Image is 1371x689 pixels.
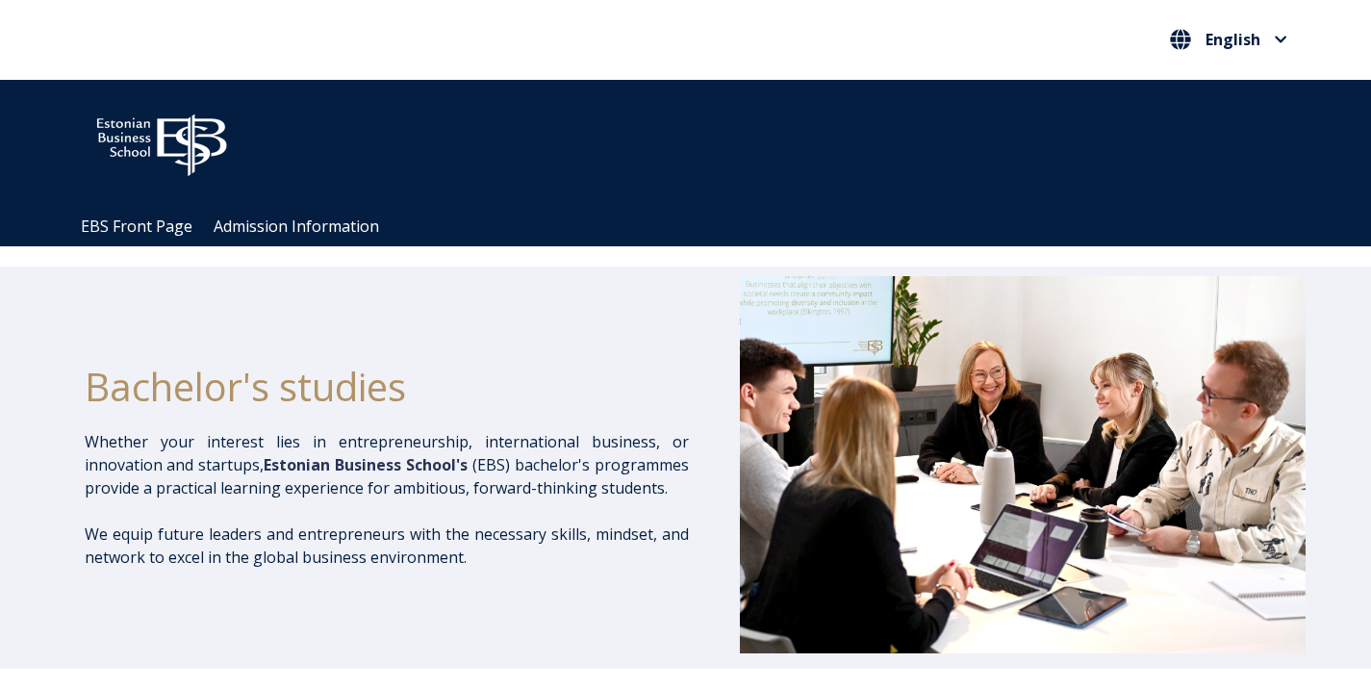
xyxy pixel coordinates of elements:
[81,216,192,237] a: EBS Front Page
[80,99,243,182] img: ebs_logo2016_white
[1165,24,1292,56] nav: Select your language
[85,523,689,569] p: We equip future leaders and entrepreneurs with the necessary skills, mindset, and network to exce...
[1206,32,1260,47] span: English
[70,207,1321,246] div: Navigation Menu
[614,133,851,154] span: Community for Growth and Resp
[85,363,689,411] h1: Bachelor's studies
[740,276,1306,653] img: Bachelor's at EBS
[214,216,379,237] a: Admission Information
[1165,24,1292,55] button: English
[85,430,689,499] p: Whether your interest lies in entrepreneurship, international business, or innovation and startup...
[264,454,468,475] span: Estonian Business School's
